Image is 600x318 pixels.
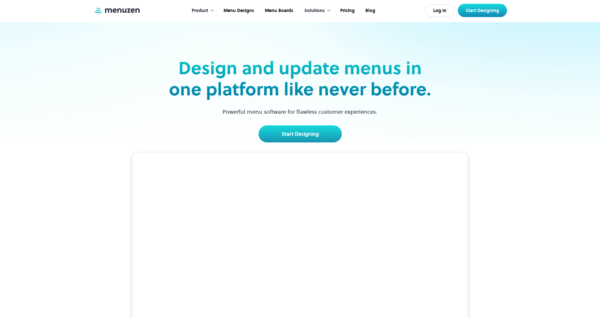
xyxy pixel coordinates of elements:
[304,7,325,14] div: Solutions
[167,57,433,100] h2: Design and update menus in one platform like never before.
[218,1,259,21] a: Menu Designs
[359,1,380,21] a: Blog
[259,1,298,21] a: Menu Boards
[259,125,342,142] a: Start Designing
[458,4,507,17] a: Start Designing
[192,7,208,14] div: Product
[298,1,334,21] div: Solutions
[185,1,218,21] div: Product
[425,4,455,17] a: Log In
[334,1,359,21] a: Pricing
[215,107,385,116] p: Powerful menu software for flawless customer experiences.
